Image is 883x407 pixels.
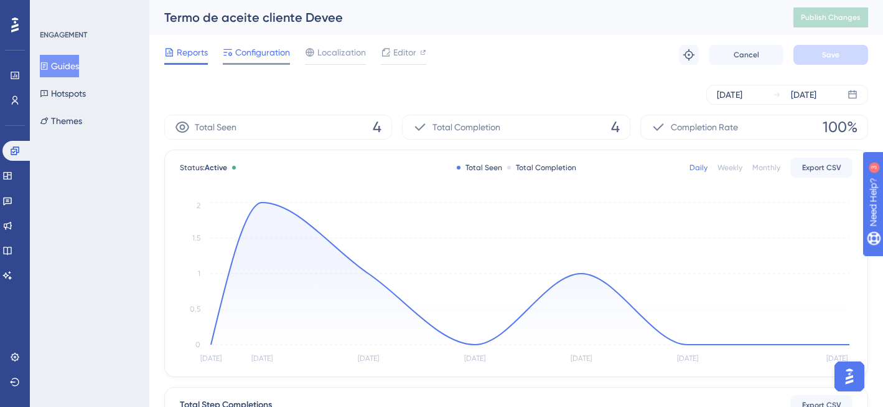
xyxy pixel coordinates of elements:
[373,117,381,137] span: 4
[197,201,200,210] tspan: 2
[823,117,857,137] span: 100%
[831,358,868,395] iframe: UserGuiding AI Assistant Launcher
[40,110,82,132] button: Themes
[507,163,576,173] div: Total Completion
[317,45,366,60] span: Localization
[40,30,87,40] div: ENGAGEMENT
[251,354,273,363] tspan: [DATE]
[752,163,780,173] div: Monthly
[826,354,848,363] tspan: [DATE]
[791,87,816,102] div: [DATE]
[822,50,839,60] span: Save
[200,354,222,363] tspan: [DATE]
[198,269,200,278] tspan: 1
[180,163,227,173] span: Status:
[195,120,236,135] span: Total Seen
[40,82,86,105] button: Hotspots
[790,158,853,178] button: Export CSV
[164,9,762,26] div: Termo de aceite cliente Devee
[192,234,200,242] tspan: 1.5
[717,163,742,173] div: Weekly
[432,120,500,135] span: Total Completion
[734,50,759,60] span: Cancel
[195,340,200,349] tspan: 0
[190,305,200,314] tspan: 0.5
[464,354,485,363] tspan: [DATE]
[86,6,90,16] div: 3
[235,45,290,60] span: Configuration
[611,117,620,137] span: 4
[677,354,698,363] tspan: [DATE]
[29,3,78,18] span: Need Help?
[358,354,379,363] tspan: [DATE]
[457,163,502,173] div: Total Seen
[717,87,742,102] div: [DATE]
[801,12,861,22] span: Publish Changes
[671,120,738,135] span: Completion Rate
[802,163,841,173] span: Export CSV
[793,7,868,27] button: Publish Changes
[689,163,708,173] div: Daily
[205,163,227,172] span: Active
[571,354,592,363] tspan: [DATE]
[177,45,208,60] span: Reports
[793,45,868,65] button: Save
[709,45,783,65] button: Cancel
[393,45,416,60] span: Editor
[40,55,79,77] button: Guides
